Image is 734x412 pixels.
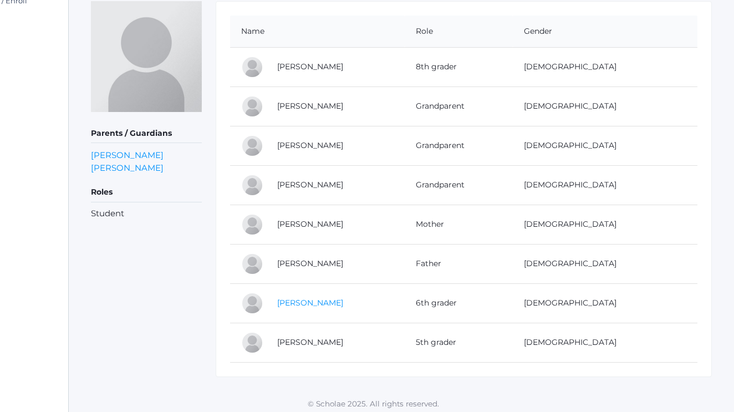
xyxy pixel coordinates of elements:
td: 8th grader [405,47,513,87]
td: [DEMOGRAPHIC_DATA] [513,87,697,126]
div: Barbara Garcia [241,135,263,157]
td: 5th grader [405,323,513,362]
td: [DEMOGRAPHIC_DATA] [513,244,697,283]
div: Pauline Harris [241,332,263,354]
a: [PERSON_NAME] [91,149,164,161]
td: Grandparent [405,87,513,126]
a: [PERSON_NAME] [277,140,343,150]
td: Mother [405,205,513,244]
a: [PERSON_NAME] [91,161,164,174]
div: Alfred Garcia [241,95,263,118]
a: [PERSON_NAME] [277,180,343,190]
a: [PERSON_NAME] [277,219,343,229]
p: © Scholae 2025. All rights reserved. [69,398,677,409]
a: [PERSON_NAME] [277,337,343,347]
th: Name [230,16,405,48]
th: Role [405,16,513,48]
a: [PERSON_NAME] [277,258,343,268]
td: [DEMOGRAPHIC_DATA] [513,323,697,362]
td: [DEMOGRAPHIC_DATA] [513,205,697,244]
div: Helen Garcia [241,174,263,196]
a: [PERSON_NAME] [277,101,343,111]
a: [PERSON_NAME] [277,62,343,72]
td: Father [405,244,513,283]
td: [DEMOGRAPHIC_DATA] [513,283,697,323]
div: Ashley Garcia [241,213,263,236]
td: [DEMOGRAPHIC_DATA] [513,165,697,205]
a: [PERSON_NAME] [277,298,343,308]
td: Grandparent [405,165,513,205]
th: Gender [513,16,697,48]
div: Sean Harris [241,253,263,275]
div: Talon Harris [241,56,263,78]
li: Student [91,207,202,220]
div: Avery Harris [241,292,263,314]
td: [DEMOGRAPHIC_DATA] [513,126,697,165]
td: Grandparent [405,126,513,165]
h5: Roles [91,183,202,202]
img: Pauline Harris [91,1,202,112]
td: [DEMOGRAPHIC_DATA] [513,47,697,87]
h5: Parents / Guardians [91,124,202,143]
td: 6th grader [405,283,513,323]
